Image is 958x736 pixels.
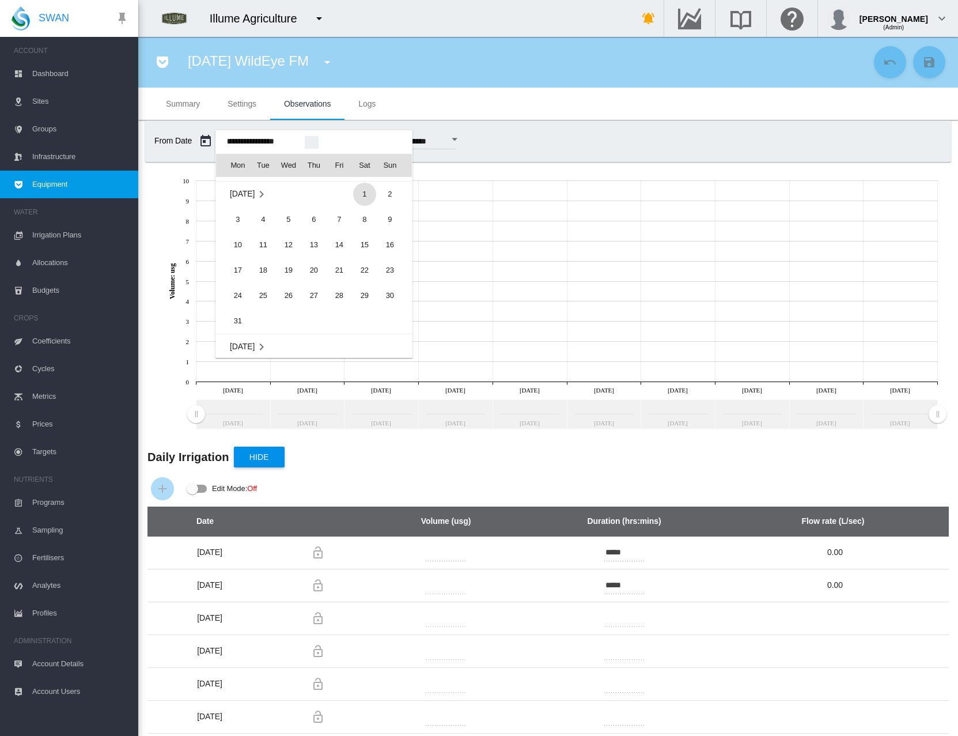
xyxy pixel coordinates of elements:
[377,258,412,283] td: Sunday March 23 2025
[251,154,276,177] th: Tue
[277,208,300,231] span: 5
[353,284,376,307] span: 29
[352,181,377,207] td: Saturday March 1 2025
[216,334,412,360] td: April 2025
[328,233,351,256] span: 14
[216,258,251,283] td: Monday March 17 2025
[216,181,301,207] td: March 2025
[251,283,276,308] td: Tuesday March 25 2025
[216,154,412,357] md-calendar: Calendar
[252,259,275,282] span: 18
[251,232,276,258] td: Tuesday March 11 2025
[353,259,376,282] span: 22
[353,208,376,231] span: 8
[216,258,412,283] tr: Week 4
[251,258,276,283] td: Tuesday March 18 2025
[327,154,352,177] th: Fri
[216,181,412,207] tr: Week 1
[216,232,412,258] tr: Week 3
[276,258,301,283] td: Wednesday March 19 2025
[328,259,351,282] span: 21
[352,154,377,177] th: Sat
[276,207,301,232] td: Wednesday March 5 2025
[216,207,251,232] td: Monday March 3 2025
[302,208,325,231] span: 6
[327,283,352,308] td: Friday March 28 2025
[277,284,300,307] span: 26
[230,342,255,351] span: [DATE]
[353,183,376,206] span: 1
[230,189,255,198] span: [DATE]
[377,232,412,258] td: Sunday March 16 2025
[378,183,402,206] span: 2
[301,258,327,283] td: Thursday March 20 2025
[276,283,301,308] td: Wednesday March 26 2025
[377,283,412,308] td: Sunday March 30 2025
[216,232,251,258] td: Monday March 10 2025
[216,308,412,334] tr: Week 6
[353,233,376,256] span: 15
[216,308,251,334] td: Monday March 31 2025
[216,334,412,360] tr: Week undefined
[277,233,300,256] span: 12
[352,232,377,258] td: Saturday March 15 2025
[377,207,412,232] td: Sunday March 9 2025
[226,233,249,256] span: 10
[276,232,301,258] td: Wednesday March 12 2025
[252,284,275,307] span: 25
[226,310,249,333] span: 31
[277,259,300,282] span: 19
[327,258,352,283] td: Friday March 21 2025
[328,284,351,307] span: 28
[377,154,412,177] th: Sun
[378,284,402,307] span: 30
[328,208,351,231] span: 7
[377,181,412,207] td: Sunday March 2 2025
[226,208,249,231] span: 3
[301,283,327,308] td: Thursday March 27 2025
[301,232,327,258] td: Thursday March 13 2025
[327,207,352,232] td: Friday March 7 2025
[378,233,402,256] span: 16
[352,207,377,232] td: Saturday March 8 2025
[301,154,327,177] th: Thu
[216,207,412,232] tr: Week 2
[252,233,275,256] span: 11
[352,283,377,308] td: Saturday March 29 2025
[252,208,275,231] span: 4
[226,284,249,307] span: 24
[276,154,301,177] th: Wed
[302,284,325,307] span: 27
[327,232,352,258] td: Friday March 14 2025
[302,259,325,282] span: 20
[216,283,412,308] tr: Week 5
[352,258,377,283] td: Saturday March 22 2025
[378,208,402,231] span: 9
[302,233,325,256] span: 13
[301,207,327,232] td: Thursday March 6 2025
[216,154,251,177] th: Mon
[226,259,249,282] span: 17
[251,207,276,232] td: Tuesday March 4 2025
[378,259,402,282] span: 23
[216,283,251,308] td: Monday March 24 2025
